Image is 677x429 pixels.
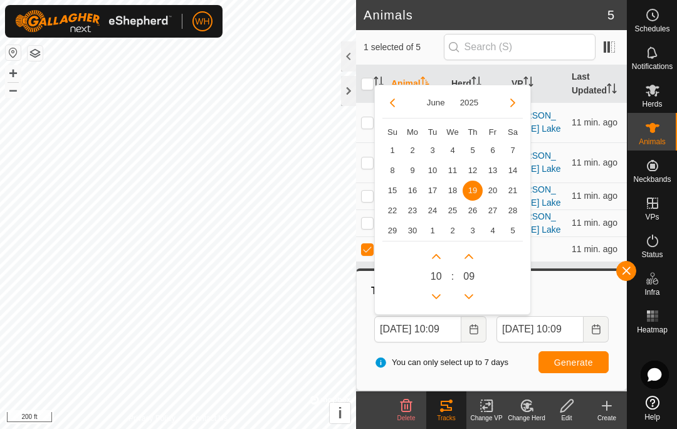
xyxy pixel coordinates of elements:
p-sorticon: Activate to sort [471,78,481,88]
p-button: Next Hour [426,246,446,267]
span: Aug 11, 2025 at 10:01 AM [572,218,617,228]
td: 26 [463,201,483,221]
span: VPs [645,213,659,221]
span: Animals [639,138,666,146]
td: 28 [503,201,523,221]
button: Next Month [503,93,523,113]
td: 8 [382,161,402,181]
a: Help [627,391,677,426]
button: – [6,82,21,97]
span: 12 [463,161,483,181]
td: 10 [422,161,443,181]
div: Change VP [466,413,506,423]
div: Choose Date [374,85,531,315]
td: 4 [443,140,463,161]
a: [PERSON_NAME] Lake [512,110,561,134]
td: 3 [463,221,483,241]
button: Choose Year [455,95,484,110]
td: 1 [422,221,443,241]
div: Edit [547,413,587,423]
td: 11 [443,161,463,181]
span: 5 [607,6,614,24]
div: Tracks [369,283,614,299]
span: Delete [397,415,416,421]
span: Aug 11, 2025 at 10:01 AM [572,157,617,167]
span: : [451,269,454,284]
input: Search (S) [444,34,596,60]
span: You can only select up to 7 days [374,356,508,369]
th: Herd [446,65,506,103]
a: [PERSON_NAME] Lake [512,151,561,174]
span: Aug 11, 2025 at 10:01 AM [572,117,617,127]
td: 18 [443,181,463,201]
span: 29 [382,221,402,241]
span: i [338,405,342,421]
h2: Animals [364,8,607,23]
td: 13 [483,161,503,181]
span: Infra [644,289,659,296]
td: 17 [422,181,443,201]
td: 19 [463,181,483,201]
td: 4 [483,221,503,241]
th: Animal [386,65,446,103]
td: 15 [382,181,402,201]
button: Map Layers [28,46,43,61]
td: 3 [422,140,443,161]
span: Mo [407,127,418,137]
td: 20 [483,181,503,201]
p-sorticon: Activate to sort [523,78,533,88]
img: Gallagher Logo [15,10,172,33]
button: i [330,403,350,423]
span: 0 9 [463,269,475,284]
span: 2 [402,140,422,161]
div: Create [587,413,627,423]
td: 21 [503,181,523,201]
td: 24 [422,201,443,221]
span: We [446,127,458,137]
div: Change Herd [506,413,547,423]
div: Tracks [426,413,466,423]
button: Generate [538,351,609,373]
span: 5 [503,221,523,241]
button: Choose Date [584,316,609,342]
th: Last Updated [567,65,627,103]
td: 6 [483,140,503,161]
td: 2 [443,221,463,241]
p-button: Next Minute [459,246,479,267]
span: 16 [402,181,422,201]
a: Contact Us [191,413,228,424]
span: 5 [463,140,483,161]
p-button: Previous Minute [459,287,479,307]
td: 22 [382,201,402,221]
td: 30 [402,221,422,241]
span: Su [387,127,397,137]
span: Notifications [632,63,673,70]
span: 1 [382,140,402,161]
span: Tu [428,127,438,137]
td: 23 [402,201,422,221]
label: To [496,304,609,316]
span: 27 [483,201,503,221]
span: 10 [431,269,442,284]
span: Sa [508,127,518,137]
a: [PERSON_NAME] Lake [512,211,561,235]
p-sorticon: Activate to sort [421,78,431,88]
button: Reset Map [6,45,21,60]
td: 7 [503,140,523,161]
span: Aug 11, 2025 at 10:01 AM [572,244,617,254]
span: 1 selected of 5 [364,41,444,54]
